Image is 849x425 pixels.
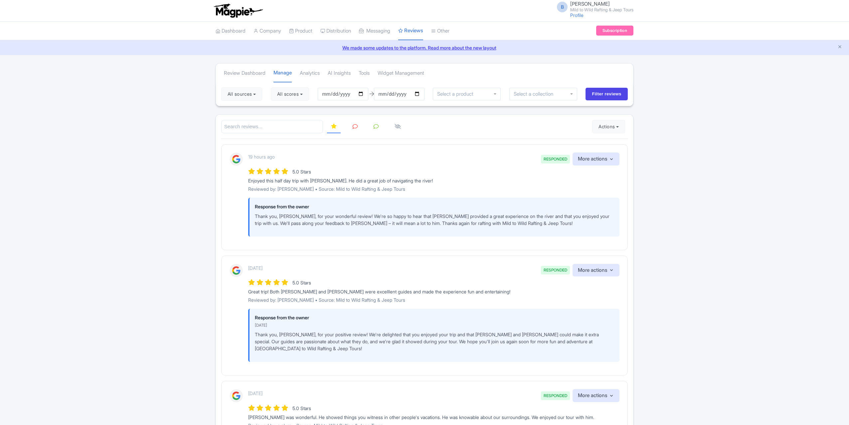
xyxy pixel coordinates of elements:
img: logo-ab69f6fb50320c5b225c76a69d11143b.png [212,3,264,18]
span: 5.0 Stars [292,280,311,285]
img: Google Logo [230,389,243,402]
button: More actions [573,264,619,277]
span: RESPONDED [541,391,570,400]
input: Filter reviews [586,88,628,100]
p: Thank you, [PERSON_NAME], for your positive review! We're delighted that you enjoyed your trip an... [255,331,614,352]
a: Messaging [359,22,390,40]
a: Reviews [398,22,423,41]
a: Other [431,22,449,40]
button: More actions [573,153,619,165]
span: RESPONDED [541,266,570,274]
p: [DATE] [248,265,262,271]
div: Great trip! Both [PERSON_NAME] and [PERSON_NAME] were excelllent guides and made the experience f... [248,288,619,295]
p: [DATE] [248,390,262,397]
span: B [557,2,568,12]
a: Profile [570,12,584,18]
button: All scores [271,87,309,101]
a: Widget Management [378,64,424,82]
a: Review Dashboard [224,64,265,82]
button: Close announcement [837,44,842,51]
div: Enjoyed this half day trip with [PERSON_NAME]. He did a great job of navigating the river! [248,177,619,184]
img: Google Logo [230,153,243,166]
button: All sources [221,87,262,101]
a: B [PERSON_NAME] Mild to Wild Rafting & Jeep Tours [553,1,633,12]
span: 5.0 Stars [292,169,311,174]
p: Response from the owner [255,203,614,210]
input: Search reviews... [221,120,323,134]
span: RESPONDED [541,155,570,163]
button: Actions [592,120,625,133]
div: [PERSON_NAME] was wonderful. He showed things you witness in other people's vacations. He was kno... [248,414,619,421]
p: [DATE] [255,322,614,328]
p: Response from the owner [255,314,614,321]
p: Reviewed by: [PERSON_NAME] • Source: Mild to Wild Rafting & Jeep Tours [248,296,619,303]
a: Distribution [320,22,351,40]
a: Dashboard [216,22,246,40]
a: Tools [359,64,370,82]
a: We made some updates to the platform. Read more about the new layout [4,44,845,51]
input: Select a product [437,91,477,97]
p: Reviewed by: [PERSON_NAME] • Source: Mild to Wild Rafting & Jeep Tours [248,185,619,192]
img: Google Logo [230,264,243,277]
a: Product [289,22,312,40]
button: More actions [573,389,619,402]
a: Manage [273,64,292,83]
input: Select a collection [514,91,558,97]
small: Mild to Wild Rafting & Jeep Tours [570,8,633,12]
p: 19 hours ago [248,153,275,160]
p: Thank you, [PERSON_NAME], for your wonderful review! We're so happy to hear that [PERSON_NAME] pr... [255,213,614,227]
a: Company [254,22,281,40]
a: Analytics [300,64,320,82]
a: AI Insights [328,64,351,82]
span: [PERSON_NAME] [570,1,610,7]
span: 5.0 Stars [292,405,311,411]
a: Subscription [596,26,633,36]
